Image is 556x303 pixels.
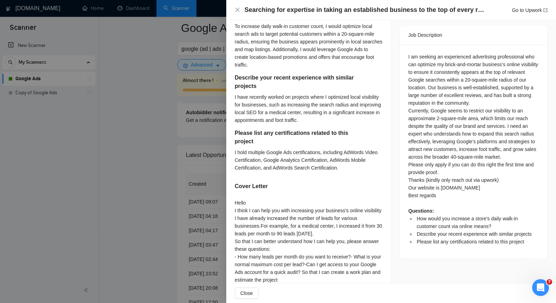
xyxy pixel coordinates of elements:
span: How would you increase a store's daily walk-in customer count via online means? [417,216,518,229]
button: Close [235,7,240,13]
span: close [235,7,240,13]
span: export [543,8,548,12]
h5: Cover Letter [235,182,268,191]
div: I hold multiple Google Ads certifications, including AdWords Video Certification, Google Analytic... [235,149,382,172]
span: Close [240,289,253,297]
div: To increase daily walk-in customer count, I would optimize local search ads to target potential c... [235,22,382,69]
div: I have recently worked on projects where I optimized local visibility for businesses, such as inc... [235,93,382,124]
div: I am seeking an experienced advertising professional who can optimize my brick-and-mortar busines... [408,53,539,246]
a: Go to Upworkexport [512,7,548,13]
span: Please list any certifications related to this project [417,239,524,245]
button: Close [235,288,259,299]
span: 7 [547,279,552,285]
iframe: Intercom live chat [532,279,549,296]
h4: Searching for expertise in taking an established business to the top of every relevant Google search [244,6,487,14]
div: Job Description [408,26,539,44]
h5: Describe your recent experience with similar projects [235,74,360,90]
strong: Questions: [408,208,434,214]
span: Describe your recent experience with similar projects [417,231,532,237]
h5: Please list any certifications related to this project [235,129,360,146]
